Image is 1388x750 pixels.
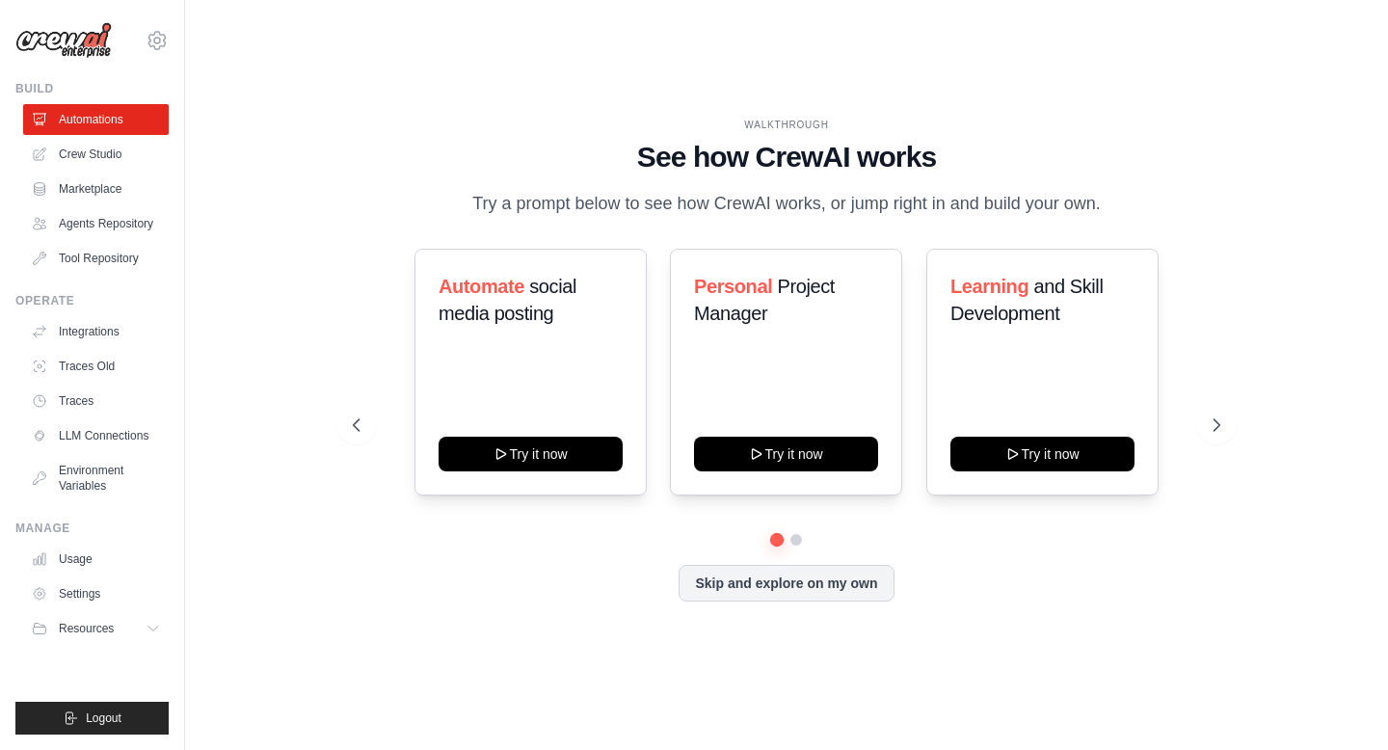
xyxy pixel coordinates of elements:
span: and Skill Development [950,276,1103,324]
a: Environment Variables [23,455,169,501]
p: Try a prompt below to see how CrewAI works, or jump right in and build your own. [463,190,1110,218]
span: Resources [59,621,114,636]
button: Logout [15,702,169,735]
div: Operate [15,293,169,308]
div: Build [15,81,169,96]
button: Try it now [950,437,1134,471]
span: Automate [439,276,524,297]
a: Marketplace [23,174,169,204]
div: WALKTHROUGH [353,118,1219,132]
span: Learning [950,276,1028,297]
a: Integrations [23,316,169,347]
a: Traces Old [23,351,169,382]
a: Agents Repository [23,208,169,239]
a: Settings [23,578,169,609]
button: Try it now [439,437,623,471]
a: Automations [23,104,169,135]
button: Resources [23,613,169,644]
a: Crew Studio [23,139,169,170]
button: Skip and explore on my own [679,565,894,602]
a: Tool Repository [23,243,169,274]
a: LLM Connections [23,420,169,451]
img: Logo [15,22,112,59]
span: Personal [694,276,772,297]
span: Logout [86,710,121,726]
div: Manage [15,521,169,536]
a: Usage [23,544,169,575]
h1: See how CrewAI works [353,140,1219,174]
button: Try it now [694,437,878,471]
a: Traces [23,386,169,416]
